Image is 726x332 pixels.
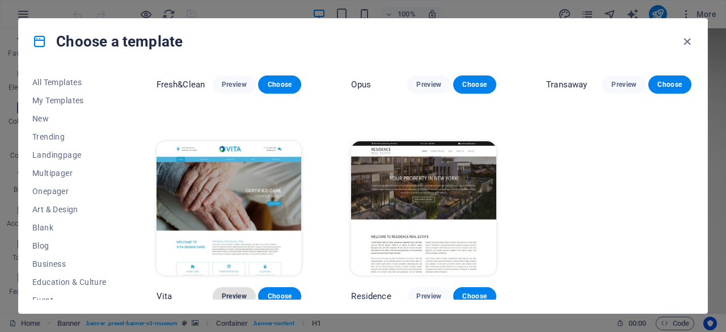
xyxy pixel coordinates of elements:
[32,164,107,182] button: Multipager
[32,255,107,273] button: Business
[416,292,441,301] span: Preview
[546,79,587,90] p: Transaway
[267,292,292,301] span: Choose
[32,296,107,305] span: Event
[32,128,107,146] button: Trending
[32,278,107,287] span: Education & Culture
[267,80,292,89] span: Choose
[32,223,107,232] span: Blank
[648,75,691,94] button: Choose
[258,287,301,305] button: Choose
[32,241,107,250] span: Blog
[602,75,645,94] button: Preview
[351,291,391,302] p: Residence
[222,292,247,301] span: Preview
[32,96,107,105] span: My Templates
[213,75,256,94] button: Preview
[213,287,256,305] button: Preview
[453,75,496,94] button: Choose
[611,80,636,89] span: Preview
[157,79,205,90] p: Fresh&Clean
[32,132,107,141] span: Trending
[407,75,450,94] button: Preview
[657,80,682,89] span: Choose
[32,169,107,178] span: Multipager
[462,292,487,301] span: Choose
[416,80,441,89] span: Preview
[32,187,107,196] span: Onepager
[351,141,496,275] img: Residence
[157,141,302,275] img: Vita
[32,73,107,91] button: All Templates
[32,200,107,218] button: Art & Design
[32,91,107,110] button: My Templates
[32,259,107,268] span: Business
[32,182,107,200] button: Onepager
[453,287,496,305] button: Choose
[32,273,107,291] button: Education & Culture
[32,110,107,128] button: New
[157,291,172,302] p: Vita
[351,79,371,90] p: Opus
[32,32,183,51] h4: Choose a template
[32,146,107,164] button: Landingpage
[32,150,107,159] span: Landingpage
[32,291,107,309] button: Event
[32,218,107,237] button: Blank
[32,78,107,87] span: All Templates
[32,205,107,214] span: Art & Design
[407,287,450,305] button: Preview
[32,237,107,255] button: Blog
[222,80,247,89] span: Preview
[462,80,487,89] span: Choose
[258,75,301,94] button: Choose
[32,114,107,123] span: New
